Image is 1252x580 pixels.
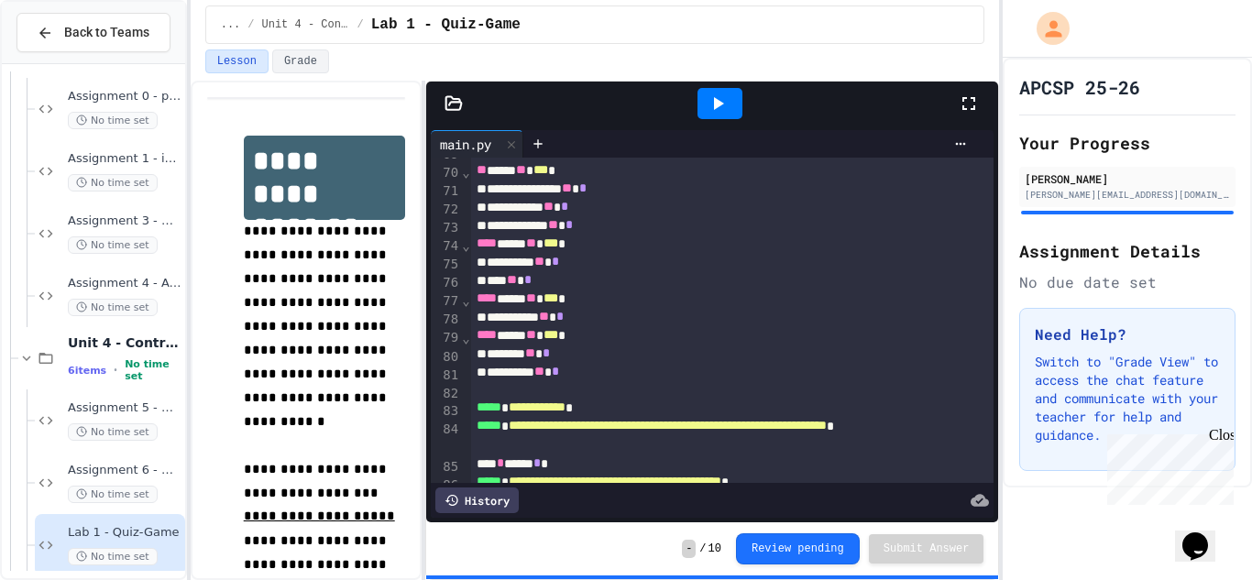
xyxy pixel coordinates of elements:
[431,476,461,495] div: 86
[68,213,181,229] span: Assignment 3 - Basic Calc
[736,533,860,564] button: Review pending
[699,542,706,556] span: /
[461,238,470,253] span: Fold line
[431,274,461,292] div: 76
[64,23,149,42] span: Back to Teams
[68,486,158,503] span: No time set
[461,165,470,180] span: Fold line
[68,276,181,291] span: Assignment 4 - Advanced Calc
[68,423,158,441] span: No time set
[68,548,158,565] span: No time set
[68,151,181,167] span: Assignment 1 - input()
[1035,323,1220,345] h3: Need Help?
[431,292,461,311] div: 77
[431,135,500,154] div: main.py
[68,112,158,129] span: No time set
[247,17,254,32] span: /
[431,348,461,367] div: 80
[431,402,461,421] div: 83
[68,365,106,377] span: 6 items
[431,201,461,219] div: 72
[431,367,461,385] div: 81
[68,236,158,254] span: No time set
[431,237,461,256] div: 74
[1019,271,1236,293] div: No due date set
[431,385,461,403] div: 82
[16,13,170,52] button: Back to Teams
[272,49,329,73] button: Grade
[1019,238,1236,264] h2: Assignment Details
[262,17,350,32] span: Unit 4 - Control Structures
[431,311,461,329] div: 78
[1025,170,1230,187] div: [PERSON_NAME]
[68,400,181,416] span: Assignment 5 - Booleans
[431,256,461,274] div: 75
[461,331,470,345] span: Fold line
[431,458,461,476] div: 85
[884,542,970,556] span: Submit Answer
[1035,353,1220,444] p: Switch to "Grade View" to access the chat feature and communicate with your teacher for help and ...
[1175,507,1234,562] iframe: chat widget
[221,17,241,32] span: ...
[431,182,461,201] div: 71
[435,487,519,513] div: History
[68,89,181,104] span: Assignment 0 - print()
[869,534,984,564] button: Submit Answer
[68,174,158,192] span: No time set
[431,219,461,237] div: 73
[682,540,696,558] span: -
[431,130,523,158] div: main.py
[68,299,158,316] span: No time set
[68,525,181,541] span: Lab 1 - Quiz-Game
[68,334,181,351] span: Unit 4 - Control Structures
[1017,7,1074,49] div: My Account
[1100,427,1234,505] iframe: chat widget
[431,329,461,347] div: 79
[125,358,181,382] span: No time set
[371,14,521,36] span: Lab 1 - Quiz-Game
[1019,74,1140,100] h1: APCSP 25-26
[114,363,117,378] span: •
[7,7,126,116] div: Chat with us now!Close
[708,542,721,556] span: 10
[461,293,470,308] span: Fold line
[431,164,461,182] div: 70
[431,421,461,457] div: 84
[68,463,181,478] span: Assignment 6 - Discount Calculator
[357,17,364,32] span: /
[1025,188,1230,202] div: [PERSON_NAME][EMAIL_ADDRESS][DOMAIN_NAME]
[205,49,269,73] button: Lesson
[1019,130,1236,156] h2: Your Progress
